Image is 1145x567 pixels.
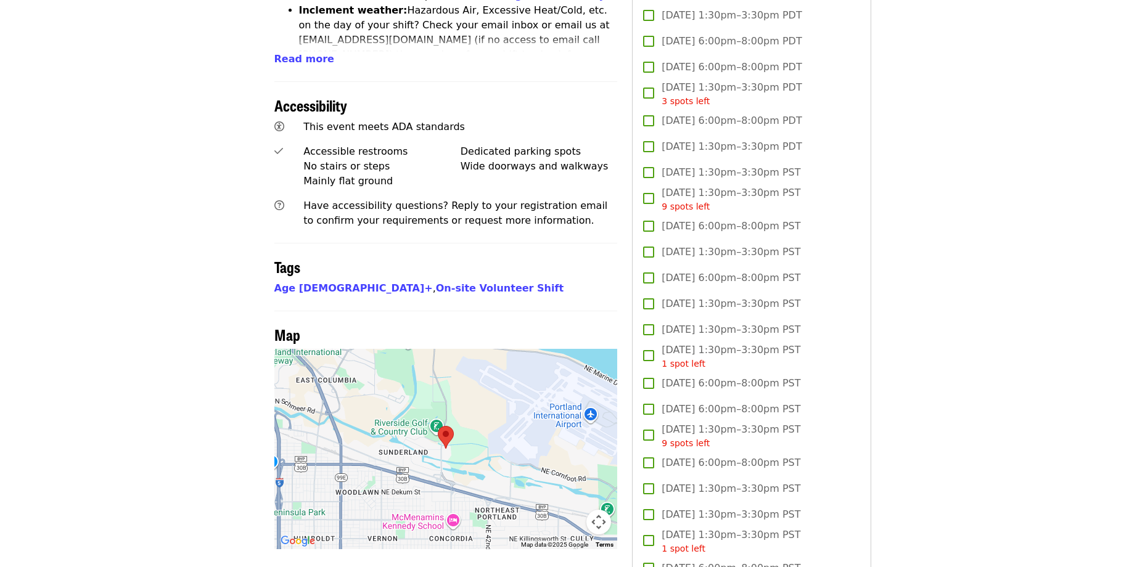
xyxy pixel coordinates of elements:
div: Accessible restrooms [303,144,461,159]
span: [DATE] 1:30pm–3:30pm PST [662,165,800,180]
span: [DATE] 1:30pm–3:30pm PST [662,322,800,337]
span: [DATE] 1:30pm–3:30pm PDT [662,8,802,23]
a: Open this area in Google Maps (opens a new window) [277,533,318,549]
span: [DATE] 6:00pm–8:00pm PDT [662,113,802,128]
span: 3 spots left [662,96,710,106]
span: [DATE] 6:00pm–8:00pm PST [662,271,800,285]
span: [DATE] 1:30pm–3:30pm PST [662,422,800,450]
span: Accessibility [274,94,347,116]
span: Tags [274,256,300,277]
i: check icon [274,145,283,157]
span: [DATE] 6:00pm–8:00pm PST [662,376,800,391]
span: [DATE] 6:00pm–8:00pm PDT [662,34,802,49]
span: This event meets ADA standards [303,121,465,133]
span: [DATE] 1:30pm–3:30pm PST [662,296,800,311]
i: universal-access icon [274,121,284,133]
strong: Inclement weather: [299,4,408,16]
span: , [274,282,436,294]
span: [DATE] 1:30pm–3:30pm PST [662,481,800,496]
span: Map [274,324,300,345]
span: Map data ©2025 Google [521,541,588,548]
div: Dedicated parking spots [461,144,618,159]
span: [DATE] 1:30pm–3:30pm PDT [662,80,802,108]
i: question-circle icon [274,200,284,211]
span: [DATE] 6:00pm–8:00pm PST [662,455,800,470]
span: [DATE] 1:30pm–3:30pm PST [662,507,800,522]
div: Wide doorways and walkways [461,159,618,174]
a: On-site Volunteer Shift [436,282,564,294]
li: Hazardous Air, Excessive Heat/Cold, etc. on the day of your shift? Check your email inbox or emai... [299,3,618,77]
span: 1 spot left [662,359,705,369]
span: [DATE] 1:30pm–3:30pm PST [662,528,800,555]
a: Age [DEMOGRAPHIC_DATA]+ [274,282,433,294]
span: [DATE] 1:30pm–3:30pm PST [662,186,800,213]
span: Read more [274,53,334,65]
span: [DATE] 1:30pm–3:30pm PDT [662,139,802,154]
span: Have accessibility questions? Reply to your registration email to confirm your requirements or re... [303,200,607,226]
button: Read more [274,52,334,67]
span: 9 spots left [662,202,710,211]
div: No stairs or steps [303,159,461,174]
span: [DATE] 6:00pm–8:00pm PDT [662,60,802,75]
a: Terms (opens in new tab) [596,541,614,548]
div: Mainly flat ground [303,174,461,189]
span: [DATE] 6:00pm–8:00pm PST [662,219,800,234]
span: 1 spot left [662,544,705,553]
button: Map camera controls [586,510,611,534]
span: 9 spots left [662,438,710,448]
img: Google [277,533,318,549]
span: [DATE] 6:00pm–8:00pm PST [662,402,800,417]
span: [DATE] 1:30pm–3:30pm PST [662,343,800,370]
span: [DATE] 1:30pm–3:30pm PST [662,245,800,259]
